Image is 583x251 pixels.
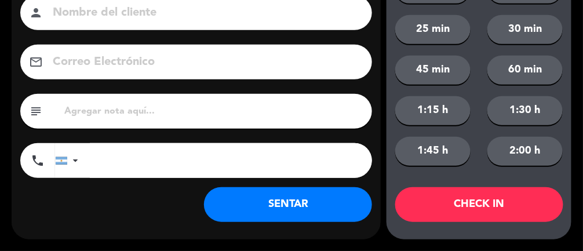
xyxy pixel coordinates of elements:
[487,137,563,166] button: 2:00 h
[395,15,471,44] button: 25 min
[29,55,43,69] i: email
[395,187,563,222] button: CHECK IN
[56,144,82,177] div: Argentina: +54
[52,52,357,72] input: Correo Electrónico
[487,56,563,85] button: 60 min
[29,6,43,20] i: person
[487,96,563,125] button: 1:30 h
[395,56,471,85] button: 45 min
[52,3,357,23] input: Nombre del cliente
[29,104,43,118] i: subject
[63,103,363,119] input: Agregar nota aquí...
[395,96,471,125] button: 1:15 h
[31,154,45,168] i: phone
[487,15,563,44] button: 30 min
[395,137,471,166] button: 1:45 h
[204,187,372,222] button: SENTAR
